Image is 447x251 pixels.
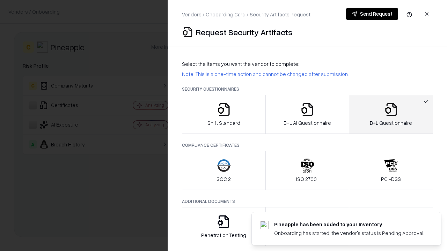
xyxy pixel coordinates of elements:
p: SOC 2 [217,175,231,183]
p: B+L AI Questionnaire [284,119,331,127]
button: Send Request [346,8,398,20]
div: Onboarding has started, the vendor's status is Pending Approval. [274,229,424,237]
button: ISO 27001 [265,151,350,190]
button: PCI-DSS [349,151,433,190]
div: Pineapple has been added to your inventory [274,221,424,228]
button: SOC 2 [182,151,266,190]
button: Shift Standard [182,95,266,134]
p: Note: This is a one-time action and cannot be changed after submission. [182,70,433,78]
button: Penetration Testing [182,207,266,246]
p: B+L Questionnaire [370,119,412,127]
p: Select the items you want the vendor to complete: [182,60,433,68]
button: Privacy Policy [265,207,350,246]
button: B+L Questionnaire [349,95,433,134]
p: Request Security Artifacts [196,26,292,38]
p: Additional Documents [182,198,433,204]
p: ISO 27001 [296,175,318,183]
img: pineappleenergy.com [260,221,269,229]
p: Penetration Testing [201,231,246,239]
p: Security Questionnaires [182,86,433,92]
p: Shift Standard [207,119,240,127]
button: Data Processing Agreement [349,207,433,246]
p: Vendors / Onboarding Card / Security Artifacts Request [182,11,310,18]
p: PCI-DSS [381,175,401,183]
p: Compliance Certificates [182,142,433,148]
button: B+L AI Questionnaire [265,95,350,134]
